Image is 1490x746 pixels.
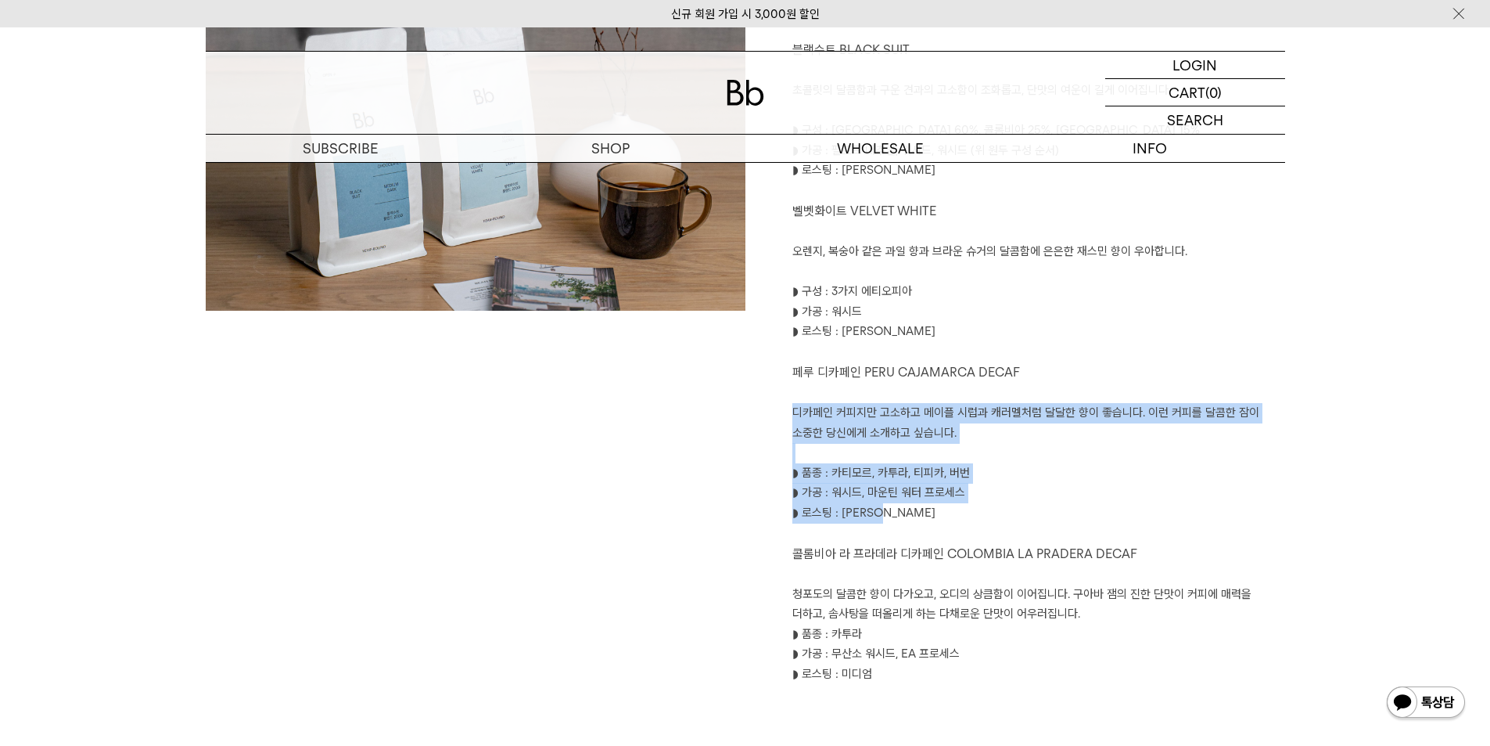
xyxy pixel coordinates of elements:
a: 신규 회원 가입 시 3,000원 할인 [671,7,820,21]
p: 청포도의 달콤한 향이 다가오고, 오디의 상큼함이 이어집니다. 구아바 잼의 진한 단맛이 커피에 매력을 더하고, 솜사탕을 떠올리게 하는 다채로운 단맛이 어우러집니다. [792,585,1285,625]
p: (0) [1205,79,1222,106]
p: ◗ 로스팅 : [PERSON_NAME] [792,160,1285,181]
p: INFO [1015,135,1285,162]
p: ◗ 구성 : 3가지 에티오피아 [792,282,1285,302]
span: 페루 디카페인 PERU CAJAMARCA DECAF [792,365,1020,380]
p: ◗ 로스팅 : [PERSON_NAME] [792,322,1285,342]
p: WHOLESALE [745,135,1015,162]
p: SEARCH [1167,106,1223,134]
img: 카카오톡 채널 1:1 채팅 버튼 [1385,685,1467,723]
a: CART (0) [1105,79,1285,106]
p: ◗ 품종 : 카투라 [792,625,1285,645]
p: ◗ 가공 : 무산소 워시드, EA 프로세스 [792,644,1285,665]
p: ◗ 로스팅 : 미디엄 [792,665,1285,685]
a: LOGIN [1105,52,1285,79]
p: 디카페인 커피지만 고소하고 메이플 시럽과 캐러멜처럼 달달한 향이 좋습니다. 이런 커피를 달콤한 잠이 소중한 당신에게 소개하고 싶습니다. [792,403,1285,443]
a: SHOP [476,135,745,162]
p: ◗ 품종 : 카티모르, 카투라, 티피카, 버번 [792,463,1285,484]
span: 콜롬비아 라 프라데라 디카페인 COLOMBIA LA PRADERA DECAF [792,546,1137,561]
p: ◗ 로스팅 : [PERSON_NAME] [792,503,1285,524]
p: 오렌지, 복숭아 같은 과일 향과 브라운 슈거의 달콤함에 은은한 재스민 향이 우아합니다. [792,242,1285,262]
p: CART [1169,79,1205,106]
p: ◗ 가공 : 워시드 [792,302,1285,323]
a: SUBSCRIBE [206,135,476,162]
p: LOGIN [1172,52,1217,78]
img: 로고 [727,80,764,106]
span: 벨벳화이트 VELVET WHITE [792,204,936,218]
p: ◗ 가공 : 워시드, 마운틴 워터 프로세스 [792,483,1285,503]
